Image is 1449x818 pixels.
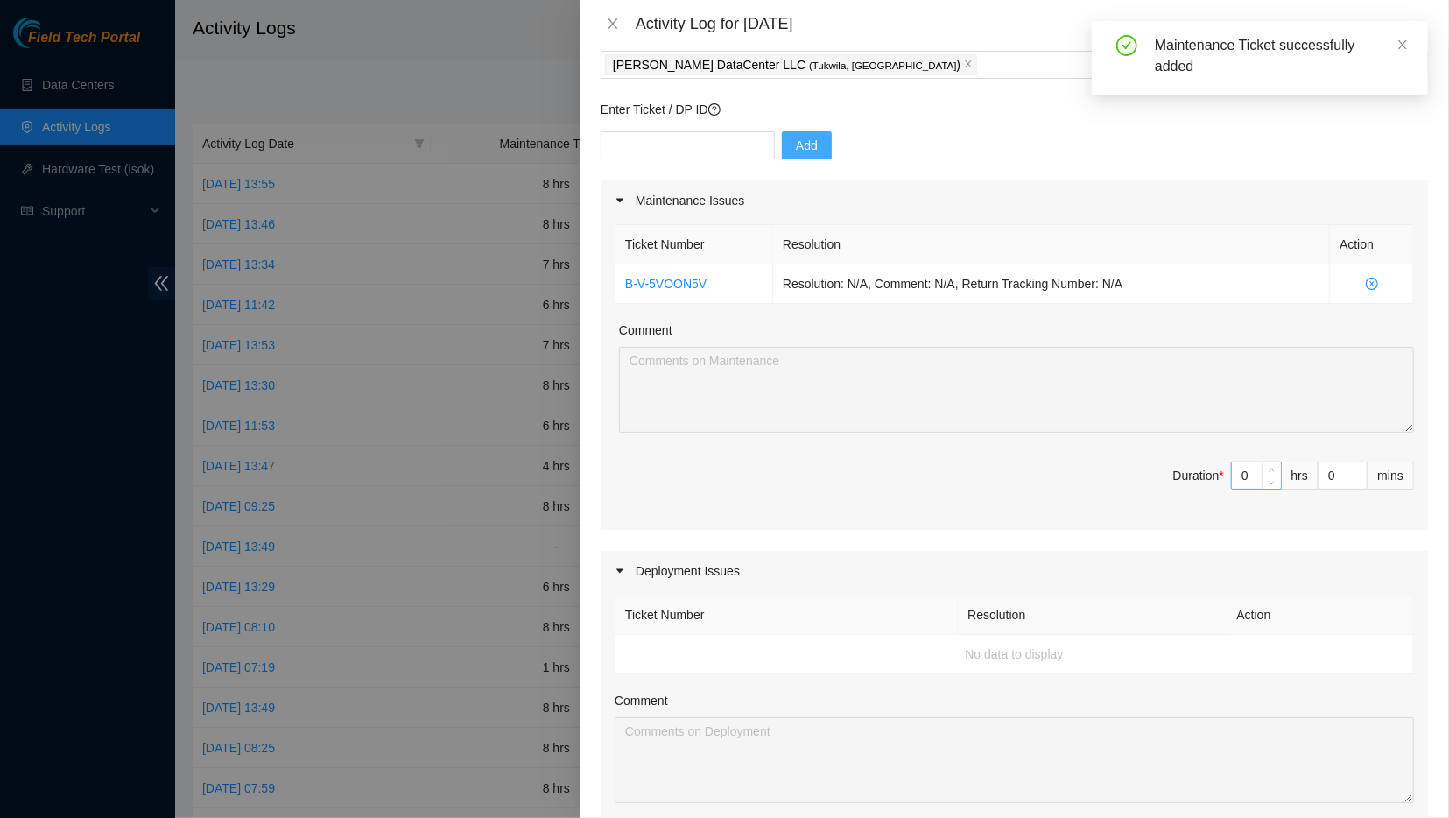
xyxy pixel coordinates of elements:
[964,60,973,70] span: close
[615,596,958,635] th: Ticket Number
[773,264,1330,304] td: Resolution: N/A, Comment: N/A, Return Tracking Number: N/A
[958,596,1227,635] th: Resolution
[1262,476,1281,489] span: Decrease Value
[601,100,1428,119] p: Enter Ticket / DP ID
[615,691,668,710] label: Comment
[601,16,625,32] button: Close
[606,17,620,31] span: close
[601,551,1428,591] div: Deployment Issues
[796,136,818,155] span: Add
[1116,35,1137,56] span: check-circle
[625,277,707,291] a: B-V-5VOON5V
[615,635,1414,674] td: No data to display
[615,195,625,206] span: caret-right
[636,14,1428,33] div: Activity Log for [DATE]
[1368,462,1414,490] div: mins
[619,321,672,340] label: Comment
[601,180,1428,221] div: Maintenance Issues
[708,103,721,116] span: question-circle
[1227,596,1414,635] th: Action
[1330,225,1414,264] th: Action
[615,566,625,576] span: caret-right
[619,347,1414,433] textarea: Comment
[1267,465,1277,476] span: up
[1155,35,1407,77] div: Maintenance Ticket successfully added
[615,717,1414,803] textarea: Comment
[1396,39,1409,51] span: close
[773,225,1330,264] th: Resolution
[1262,462,1281,476] span: Increase Value
[615,225,773,264] th: Ticket Number
[1340,278,1403,290] span: close-circle
[782,131,832,159] button: Add
[1173,466,1224,485] div: Duration
[613,55,960,75] p: [PERSON_NAME] DataCenter LLC )
[809,60,957,71] span: ( Tukwila, [GEOGRAPHIC_DATA]
[1267,477,1277,488] span: down
[1282,462,1319,490] div: hrs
